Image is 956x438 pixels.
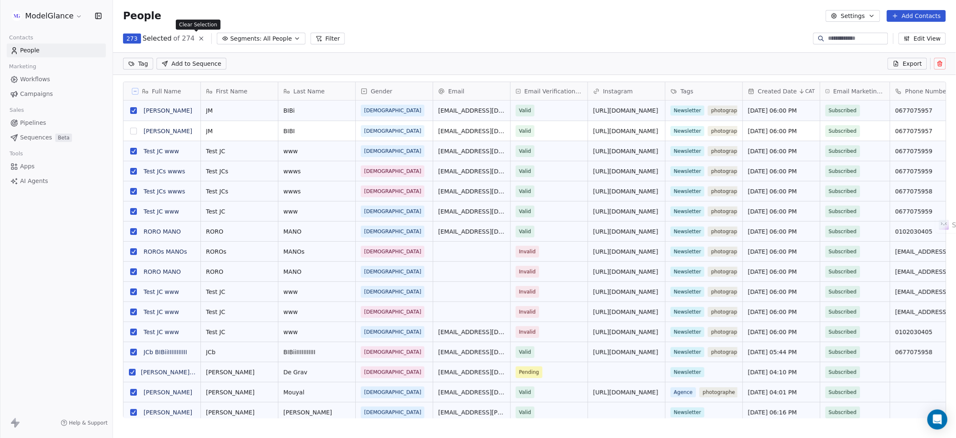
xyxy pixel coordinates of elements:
[433,82,510,100] div: Email
[519,368,539,376] span: Pending
[593,289,658,295] a: [URL][DOMAIN_NAME]
[748,106,815,115] span: [DATE] 06:00 PM
[206,268,273,276] span: RORO
[7,72,106,86] a: Workflows
[519,408,531,417] span: Valid
[708,327,747,337] span: photographe
[829,247,857,256] span: Subscribed
[7,131,106,144] a: SequencesBeta
[519,187,531,196] span: Valid
[283,227,350,236] span: MANO
[671,166,704,176] span: Newsletter
[699,387,738,397] span: photographe
[748,388,815,397] span: [DATE] 04:01 PM
[708,347,747,357] span: photographe
[13,22,20,28] img: website_grey.svg
[519,247,536,256] span: Invalid
[671,267,704,277] span: Newsletter
[206,368,273,376] span: [PERSON_NAME]
[206,147,273,155] span: Test JC
[364,328,421,336] span: [DEMOGRAPHIC_DATA]
[758,87,797,95] span: Created Date
[708,287,747,297] span: photographe
[283,247,350,256] span: MANOs
[263,34,292,43] span: All People
[230,34,262,43] span: Segments:
[438,328,505,336] span: [EMAIL_ADDRESS][DOMAIN_NAME]
[899,33,946,44] button: Edit View
[829,106,857,115] span: Subscribed
[438,207,505,216] span: [EMAIL_ADDRESS][DOMAIN_NAME]
[206,408,273,417] span: [PERSON_NAME]
[206,348,273,356] span: JCb
[519,328,536,336] span: Invalid
[805,88,815,95] span: CAT
[283,328,350,336] span: www
[364,308,421,316] span: [DEMOGRAPHIC_DATA]
[126,34,138,43] span: 273
[7,174,106,188] a: AI Agents
[20,119,46,127] span: Pipelines
[206,308,273,316] span: Test JC
[519,147,531,155] span: Valid
[671,106,704,116] span: Newsletter
[511,82,588,100] div: Email Verification Status
[681,87,694,95] span: Tags
[283,308,350,316] span: www
[20,162,35,171] span: Apps
[172,59,221,68] span: Add to Sequence
[888,58,927,70] button: Export
[748,288,815,296] span: [DATE] 06:00 PM
[34,49,41,55] img: tab_domain_overview_orange.svg
[20,46,40,55] span: People
[364,167,421,175] span: [DEMOGRAPHIC_DATA]
[144,268,181,275] a: RORO MANO
[364,127,421,135] span: [DEMOGRAPHIC_DATA]
[364,388,421,397] span: [DEMOGRAPHIC_DATA]
[671,367,704,377] span: Newsletter
[43,49,64,55] div: Domaine
[206,127,273,135] span: JM
[829,308,857,316] span: Subscribed
[519,227,531,236] span: Valid
[829,268,857,276] span: Subscribed
[278,82,355,100] div: Last Name
[829,288,857,296] span: Subscribed
[144,188,185,195] a: Test JCs wwws
[6,104,28,116] span: Sales
[364,348,421,356] span: [DEMOGRAPHIC_DATA]
[364,207,421,216] span: [DEMOGRAPHIC_DATA]
[364,368,421,376] span: [DEMOGRAPHIC_DATA]
[364,106,421,115] span: [DEMOGRAPHIC_DATA]
[216,87,247,95] span: First Name
[311,33,345,44] button: Filter
[748,207,815,216] span: [DATE] 06:00 PM
[438,187,505,196] span: [EMAIL_ADDRESS][DOMAIN_NAME]
[438,388,505,397] span: [EMAIL_ADDRESS][DOMAIN_NAME]
[829,207,857,216] span: Subscribed
[206,227,273,236] span: RORO
[364,147,421,155] span: [DEMOGRAPHIC_DATA]
[364,288,421,296] span: [DEMOGRAPHIC_DATA]
[671,307,704,317] span: Newsletter
[438,106,505,115] span: [EMAIL_ADDRESS][DOMAIN_NAME]
[206,247,273,256] span: ROROs
[144,208,179,215] a: Test JC www
[152,87,181,95] span: Full Name
[206,167,273,175] span: Test JCs
[748,308,815,316] span: [DATE] 06:00 PM
[593,208,658,215] a: [URL][DOMAIN_NAME]
[829,227,857,236] span: Subscribed
[206,328,273,336] span: Test JC
[928,410,948,430] div: Open Intercom Messenger
[905,87,949,95] span: Phone Number
[829,408,857,417] span: Subscribed
[448,87,465,95] span: Email
[593,107,658,114] a: [URL][DOMAIN_NAME]
[7,160,106,173] a: Apps
[671,126,704,136] span: Newsletter
[5,31,37,44] span: Contacts
[708,206,747,216] span: photographe
[903,59,922,68] span: Export
[671,206,704,216] span: Newsletter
